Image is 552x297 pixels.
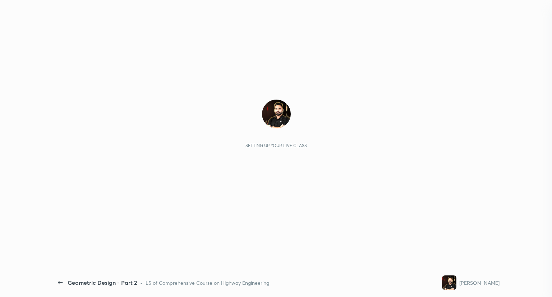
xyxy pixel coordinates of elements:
[245,143,307,148] div: Setting up your live class
[459,279,500,287] div: [PERSON_NAME]
[262,100,291,128] img: ae866704e905434385cbdb892f4f5a96.jpg
[140,279,143,287] div: •
[442,275,456,290] img: ae866704e905434385cbdb892f4f5a96.jpg
[146,279,269,287] div: L5 of Comprehensive Course on Highway Engineering
[68,278,137,287] div: Geometric Design - Part 2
